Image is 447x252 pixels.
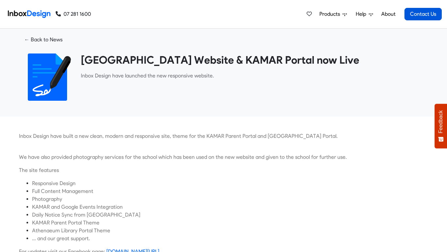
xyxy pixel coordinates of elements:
[317,8,349,21] a: Products
[81,72,423,80] p: ​Inbox Design have launched the new responsive website.
[32,188,93,194] span: Full Content Management
[319,10,343,18] span: Products
[56,10,91,18] a: 07 281 1600
[404,8,442,20] a: Contact Us
[19,167,59,173] span: The site features
[32,212,140,218] span: Daily Notice Sync from [GEOGRAPHIC_DATA]
[32,227,110,234] span: Athenaeum Library Portal Theme
[19,133,338,139] span: Inbox Design have built a new clean, modern and responsive site, theme for the KAMAR Parent Porta...
[19,154,347,160] span: We have also provided photography services for the school which has been used on the new website ...
[32,180,76,186] span: Responsive Design
[438,110,444,133] span: Feedback
[353,8,376,21] a: Help
[379,8,397,21] a: About
[32,196,62,202] span: Photography
[32,220,99,226] span: KAMAR Parent Portal Theme
[356,10,369,18] span: Help
[32,235,90,241] span: ... and our great support.
[19,34,68,46] a: ← Back to News
[81,53,423,67] heading: [GEOGRAPHIC_DATA] Website & KAMAR Portal now Live
[435,104,447,148] button: Feedback - Show survey
[32,204,123,210] span: KAMAR and Google Events Integration
[24,53,71,101] img: 2022_01_18_icon_signature.svg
